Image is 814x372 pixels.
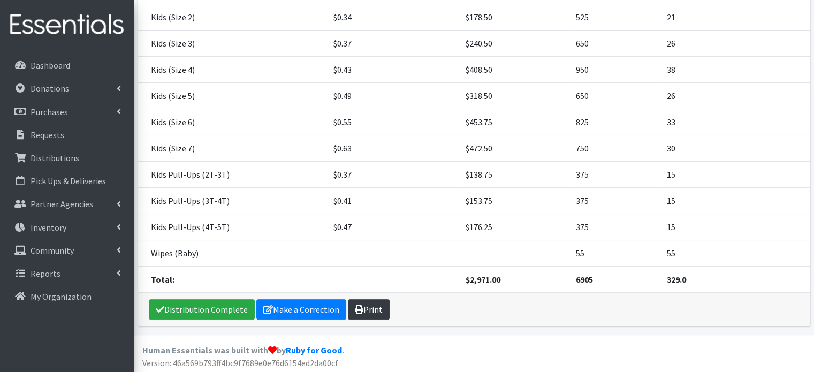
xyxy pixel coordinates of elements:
[660,161,810,187] td: 15
[31,83,69,94] p: Donations
[4,170,130,192] a: Pick Ups & Deliveries
[31,153,79,163] p: Distributions
[667,274,686,285] strong: 329.0
[138,109,327,135] td: Kids (Size 6)
[327,56,459,82] td: $0.43
[327,135,459,161] td: $0.63
[31,291,92,302] p: My Organization
[576,274,593,285] strong: 6905
[466,274,500,285] strong: $2,971.00
[569,135,660,161] td: 750
[327,109,459,135] td: $0.55
[327,161,459,187] td: $0.37
[660,4,810,30] td: 21
[327,4,459,30] td: $0.34
[459,187,569,214] td: $153.75
[151,274,174,285] strong: Total:
[569,82,660,109] td: 650
[31,245,74,256] p: Community
[138,214,327,240] td: Kids Pull-Ups (4T-5T)
[31,60,70,71] p: Dashboard
[660,214,810,240] td: 15
[142,358,338,368] span: Version: 46a569b793ff4bc9f7689e0e76d6154ed2da00cf
[459,56,569,82] td: $408.50
[459,30,569,56] td: $240.50
[327,82,459,109] td: $0.49
[569,4,660,30] td: 525
[459,214,569,240] td: $176.25
[4,78,130,99] a: Donations
[138,135,327,161] td: Kids (Size 7)
[138,4,327,30] td: Kids (Size 2)
[138,56,327,82] td: Kids (Size 4)
[4,101,130,123] a: Purchases
[31,222,66,233] p: Inventory
[459,135,569,161] td: $472.50
[569,240,660,266] td: 55
[4,286,130,307] a: My Organization
[569,109,660,135] td: 825
[286,345,342,355] a: Ruby for Good
[569,56,660,82] td: 950
[4,7,130,43] img: HumanEssentials
[459,161,569,187] td: $138.75
[149,299,255,320] a: Distribution Complete
[138,187,327,214] td: Kids Pull-Ups (3T-4T)
[31,268,60,279] p: Reports
[138,161,327,187] td: Kids Pull-Ups (2T-3T)
[569,161,660,187] td: 375
[327,214,459,240] td: $0.47
[569,214,660,240] td: 375
[4,147,130,169] a: Distributions
[256,299,346,320] a: Make a Correction
[4,217,130,238] a: Inventory
[660,56,810,82] td: 38
[31,199,93,209] p: Partner Agencies
[569,187,660,214] td: 375
[660,187,810,214] td: 15
[327,187,459,214] td: $0.41
[569,30,660,56] td: 650
[4,124,130,146] a: Requests
[142,345,344,355] strong: Human Essentials was built with by .
[31,107,68,117] p: Purchases
[660,82,810,109] td: 26
[4,193,130,215] a: Partner Agencies
[459,82,569,109] td: $318.50
[31,130,64,140] p: Requests
[459,109,569,135] td: $453.75
[660,109,810,135] td: 33
[138,240,327,266] td: Wipes (Baby)
[660,30,810,56] td: 26
[4,55,130,76] a: Dashboard
[4,240,130,261] a: Community
[459,4,569,30] td: $178.50
[660,240,810,266] td: 55
[138,82,327,109] td: Kids (Size 5)
[31,176,106,186] p: Pick Ups & Deliveries
[138,30,327,56] td: Kids (Size 3)
[327,30,459,56] td: $0.37
[4,263,130,284] a: Reports
[348,299,390,320] a: Print
[660,135,810,161] td: 30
